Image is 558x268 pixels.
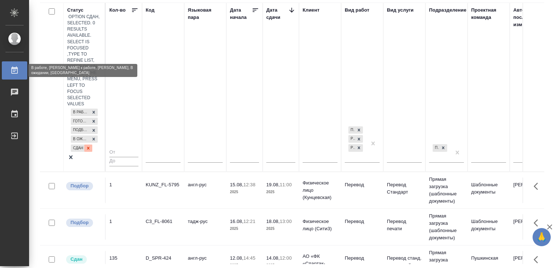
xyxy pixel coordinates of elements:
p: 16.08, [230,219,243,224]
p: Перевод Стандарт [387,181,422,196]
div: Можно подбирать исполнителей [65,181,101,191]
input: До [109,157,138,166]
p: 13:00 [280,219,292,224]
div: Статус [67,7,84,14]
td: Шаблонные документы [468,178,510,203]
p: 14:45 [243,255,255,261]
td: Прямая загрузка (шаблонные документы) [425,209,468,245]
div: Готов к работе [71,118,90,125]
div: В ожидании [71,135,90,143]
p: 15.08, [230,182,243,187]
div: Дата сдачи [266,7,288,21]
div: Перевод, Расшифровка, Редактура [348,143,364,153]
p: Подбор [70,182,89,190]
p: 12:38 [243,182,255,187]
div: Кол-во [109,7,126,14]
div: Дата начала [230,7,252,21]
input: От [109,148,138,157]
div: Вид услуги [387,7,414,14]
p: Подбор [70,219,89,226]
div: Вид работ [345,7,369,14]
div: В работе [71,109,90,116]
div: В работе, Готов к работе, Подбор, В ожидании, Сдан [70,126,98,135]
p: 12:00 [280,255,292,261]
div: В работе, Готов к работе, Подбор, В ожидании, Сдан [70,108,98,117]
span: 🙏 [535,230,548,245]
p: 19.08, [266,182,280,187]
div: Языковая пара [188,7,223,21]
span: option Сдан, selected. [67,14,100,25]
div: C3_FL-8061 [146,218,181,225]
td: 1 [106,178,142,203]
button: Здесь прячутся важные кнопки [529,214,547,232]
p: 11:00 [280,182,292,187]
div: Сдан [71,145,84,152]
p: Перевод [345,218,380,225]
div: Редактура [348,144,355,152]
td: тадж-рус [184,214,226,240]
div: Клиент [303,7,319,14]
p: 2025 [266,188,295,196]
p: 2025 [230,188,259,196]
div: Менеджер проверил работу исполнителя, передает ее на следующий этап [65,255,101,264]
p: Перевод [345,255,380,262]
p: Физическое лицо (Кунцевская) [303,179,337,201]
p: 2025 [266,225,295,232]
div: D_SPR-424 [146,255,181,262]
div: Автор последнего изменения [513,7,548,28]
td: 1 [106,214,142,240]
div: Перевод, Расшифровка, Редактура [348,134,364,143]
div: Прямая загрузка (шаблонные документы) [433,144,439,152]
p: 12:21 [243,219,255,224]
td: англ-рус [184,178,226,203]
div: В работе, Готов к работе, Подбор, В ожидании, Сдан [70,135,98,144]
div: Подразделение [429,7,466,14]
div: В работе, Готов к работе, Подбор, В ожидании, Сдан [70,117,98,126]
div: KUNZ_FL-5795 [146,181,181,188]
p: 12.08, [230,255,243,261]
p: 18.08, [266,219,280,224]
p: Перевод печати [387,218,422,232]
div: Код [146,7,154,14]
p: Перевод [345,181,380,188]
div: Прямая загрузка (шаблонные документы) [432,143,448,153]
div: Проектная команда [471,7,506,21]
td: [PERSON_NAME] [510,178,552,203]
p: Физическое лицо (Сити3) [303,218,337,232]
td: Прямая загрузка (шаблонные документы) [425,172,468,208]
span: 0 results available. Select is focused ,type to refine list, press Down to open the menu, press l... [67,20,97,106]
div: Можно подбирать исполнителей [65,218,101,228]
div: Перевод, Расшифровка, Редактура [348,126,364,135]
div: Подбор [71,126,90,134]
td: [PERSON_NAME] [510,214,552,240]
button: Здесь прячутся важные кнопки [529,178,547,195]
p: 2025 [230,225,259,232]
button: 🙏 [533,228,551,246]
div: Перевод [348,126,355,134]
div: Расшифровка [348,135,355,143]
td: Шаблонные документы [468,214,510,240]
p: Сдан [70,256,82,263]
p: 14.08, [266,255,280,261]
